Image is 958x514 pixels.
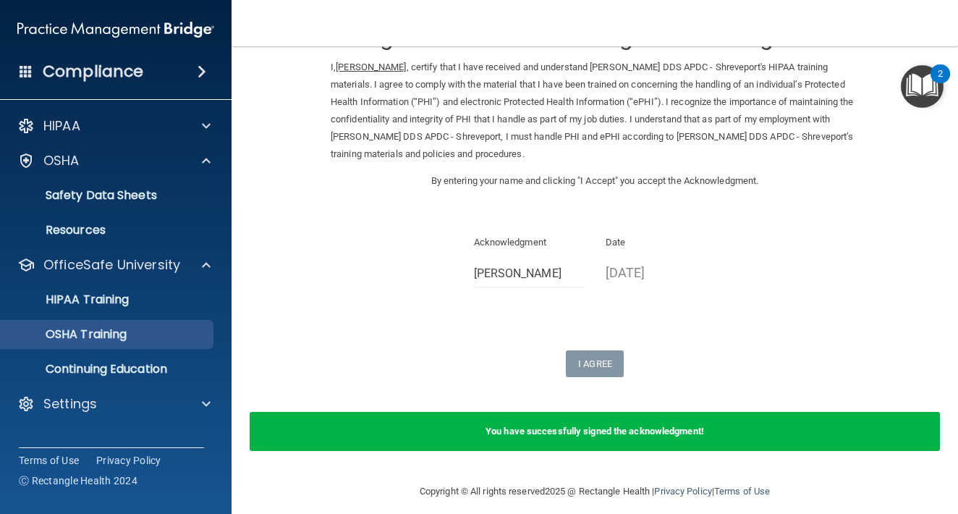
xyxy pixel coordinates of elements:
a: OfficeSafe University [17,256,211,274]
p: Resources [9,223,207,237]
a: Privacy Policy [96,453,161,468]
h4: Compliance [43,62,143,82]
a: HIPAA [17,117,211,135]
input: Full Name [474,261,585,287]
b: You have successfully signed the acknowledgment! [486,426,704,437]
p: By entering your name and clicking "I Accept" you accept the Acknowledgment. [331,172,859,190]
span: Ⓒ Rectangle Health 2024 [19,473,137,488]
p: Date [606,234,716,251]
a: Terms of Use [19,453,79,468]
p: OSHA Training [9,327,127,342]
h3: Sign Your HIPAA Training Acknowledgment [331,23,859,50]
button: I Agree [566,350,624,377]
p: Continuing Education [9,362,207,376]
p: Safety Data Sheets [9,188,207,203]
p: OSHA [43,152,80,169]
ins: [PERSON_NAME] [336,62,406,72]
p: Settings [43,395,97,413]
img: PMB logo [17,15,214,44]
a: Settings [17,395,211,413]
p: HIPAA Training [9,292,129,307]
p: Acknowledgment [474,234,585,251]
a: Terms of Use [714,486,770,497]
p: OfficeSafe University [43,256,180,274]
p: HIPAA [43,117,80,135]
button: Open Resource Center, 2 new notifications [901,65,944,108]
a: Privacy Policy [654,486,711,497]
p: I, , certify that I have received and understand [PERSON_NAME] DDS APDC - Shreveport's HIPAA trai... [331,59,859,163]
div: 2 [938,74,943,93]
a: OSHA [17,152,211,169]
p: [DATE] [606,261,716,285]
